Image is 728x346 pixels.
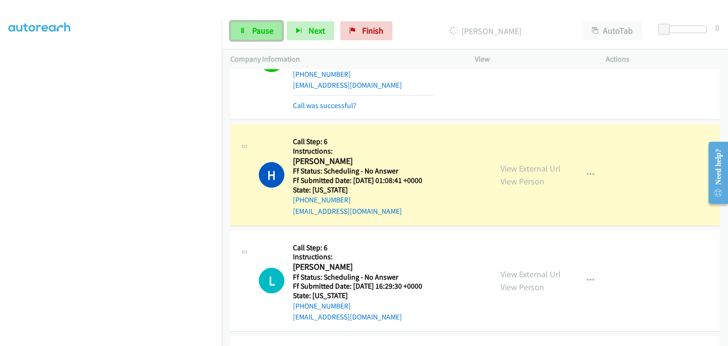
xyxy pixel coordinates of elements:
h2: [PERSON_NAME] [293,156,434,167]
a: View Person [500,60,544,71]
h5: Ff Submitted Date: [DATE] 01:08:41 +0000 [293,176,434,185]
a: [PHONE_NUMBER] [293,301,351,310]
h1: H [259,162,284,188]
p: Actions [606,54,719,65]
h5: Ff Submitted Date: [DATE] 16:29:30 +0000 [293,282,434,291]
a: Finish [340,21,392,40]
iframe: Resource Center [701,135,728,210]
a: Pause [230,21,282,40]
a: [EMAIL_ADDRESS][DOMAIN_NAME] [293,81,402,90]
span: Finish [362,25,383,36]
a: View Person [500,176,544,187]
a: Call was successful? [293,101,356,110]
a: View Person [500,282,544,292]
h5: Instructions: [293,146,434,156]
p: View [475,54,589,65]
a: [PHONE_NUMBER] [293,70,351,79]
button: Next [287,21,334,40]
h5: Ff Status: Scheduling - No Answer [293,273,434,282]
a: View External Url [500,269,561,280]
button: AutoTab [583,21,642,40]
h5: Ff Status: Scheduling - No Answer [293,166,434,176]
h5: Call Step: 6 [293,243,434,253]
span: Next [309,25,325,36]
h5: Instructions: [293,252,434,262]
a: [EMAIL_ADDRESS][DOMAIN_NAME] [293,312,402,321]
p: [PERSON_NAME] [405,25,566,37]
h5: State: [US_STATE] [293,291,434,300]
a: [EMAIL_ADDRESS][DOMAIN_NAME] [293,207,402,216]
div: Delay between calls (in seconds) [663,26,707,33]
p: Company Information [230,54,458,65]
a: [PHONE_NUMBER] [293,195,351,204]
h5: State: [US_STATE] [293,185,434,195]
div: The call is yet to be attempted [259,268,284,293]
div: 0 [715,21,719,34]
a: View External Url [500,163,561,174]
h1: L [259,268,284,293]
span: Pause [252,25,273,36]
h5: Call Step: 6 [293,137,434,146]
h2: [PERSON_NAME] [293,262,434,273]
